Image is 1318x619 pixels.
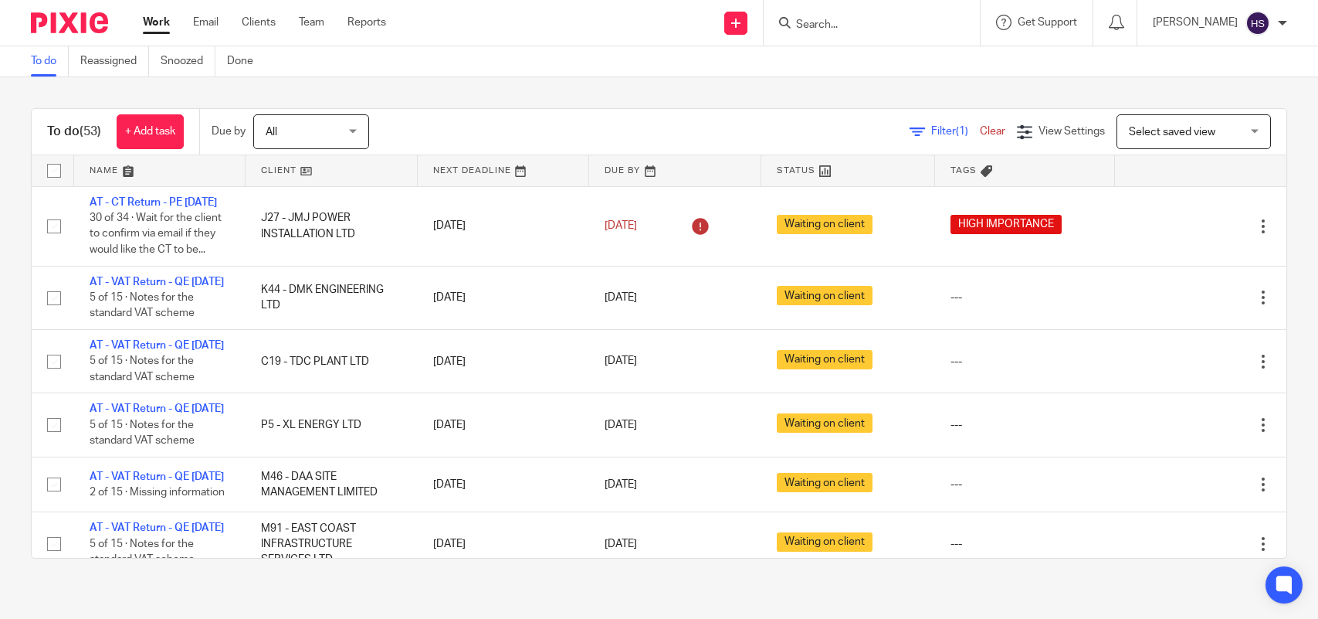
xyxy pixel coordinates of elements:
td: M91 - EAST COAST INFRASTRUCTURE SERVICES LTD [246,512,417,576]
span: 5 of 15 · Notes for the standard VAT scheme [90,356,195,383]
span: Waiting on client [777,413,872,433]
a: AT - VAT Return - QE [DATE] [90,522,224,533]
span: Waiting on client [777,532,872,552]
span: (1) [956,126,968,137]
span: 2 of 15 · Missing information [90,487,225,498]
div: --- [950,477,1099,492]
a: Reports [347,15,386,30]
a: Reassigned [80,46,149,77]
a: Team [299,15,324,30]
div: --- [950,290,1099,305]
span: Filter [931,126,980,137]
td: J27 - JMJ POWER INSTALLATION LTD [246,186,417,266]
input: Search [795,19,933,32]
a: Clear [980,126,1005,137]
span: Waiting on client [777,350,872,369]
td: [DATE] [418,330,589,393]
td: [DATE] [418,186,589,266]
span: 5 of 15 · Notes for the standard VAT scheme [90,420,195,447]
span: 30 of 34 · Wait for the client to confirm via email if they would like the CT to be... [90,213,222,255]
span: Get Support [1018,17,1077,28]
span: Waiting on client [777,473,872,492]
p: [PERSON_NAME] [1153,15,1238,30]
a: Clients [242,15,276,30]
span: [DATE] [605,479,637,490]
span: [DATE] [605,220,637,231]
span: All [266,127,277,138]
h1: To do [47,124,101,140]
div: --- [950,417,1099,433]
span: Waiting on client [777,286,872,305]
a: + Add task [117,114,184,149]
a: AT - VAT Return - QE [DATE] [90,340,224,351]
a: AT - VAT Return - QE [DATE] [90,471,224,482]
td: [DATE] [418,512,589,576]
a: AT - VAT Return - QE [DATE] [90,403,224,414]
span: [DATE] [605,420,637,430]
span: View Settings [1038,126,1105,137]
td: [DATE] [418,393,589,457]
td: K44 - DMK ENGINEERING LTD [246,266,417,329]
span: 5 of 15 · Notes for the standard VAT scheme [90,292,195,319]
a: Snoozed [161,46,215,77]
td: [DATE] [418,266,589,329]
a: Done [227,46,265,77]
td: C19 - TDC PLANT LTD [246,330,417,393]
a: Work [143,15,170,30]
td: [DATE] [418,457,589,512]
span: Select saved view [1129,127,1215,138]
a: AT - VAT Return - QE [DATE] [90,277,224,287]
td: M46 - DAA SITE MANAGEMENT LIMITED [246,457,417,512]
span: [DATE] [605,356,637,367]
div: --- [950,536,1099,552]
a: AT - CT Return - PE [DATE] [90,197,217,208]
span: 5 of 15 · Notes for the standard VAT scheme [90,539,195,566]
p: Due by [212,124,246,139]
span: HIGH IMPORTANCE [950,215,1062,234]
span: [DATE] [605,292,637,303]
span: Tags [950,166,977,175]
a: Email [193,15,219,30]
span: (53) [80,125,101,138]
span: [DATE] [605,539,637,549]
td: P5 - XL ENERGY LTD [246,393,417,457]
img: Pixie [31,12,108,33]
div: --- [950,354,1099,369]
a: To do [31,46,69,77]
span: Waiting on client [777,215,872,234]
img: svg%3E [1245,11,1270,36]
